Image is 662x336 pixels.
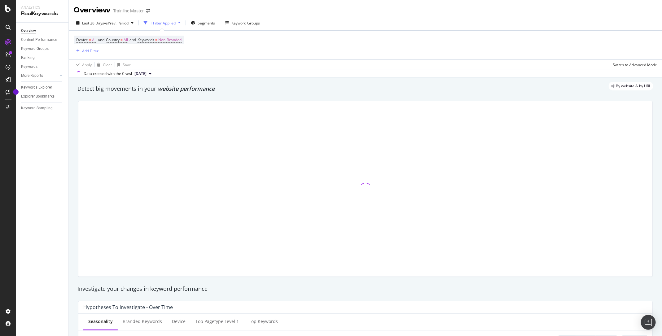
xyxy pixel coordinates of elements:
div: Clear [103,62,112,68]
span: Country [106,37,120,42]
span: vs Prev. Period [104,20,129,26]
a: Ranking [21,55,64,61]
div: arrow-right-arrow-left [146,9,150,13]
div: Explorer Bookmarks [21,93,55,100]
a: Content Performance [21,37,64,43]
div: Top Keywords [249,318,278,325]
div: Device [172,318,186,325]
div: Tooltip anchor [13,89,19,95]
a: Keyword Groups [21,46,64,52]
span: All [124,36,128,44]
a: Overview [21,28,64,34]
a: Keywords [21,63,64,70]
button: Clear [94,60,112,70]
a: Keyword Sampling [21,105,64,111]
div: Keyword Sampling [21,105,53,111]
button: 1 Filter Applied [141,18,183,28]
div: legacy label [609,82,653,90]
span: Segments [198,20,215,26]
span: Non-Branded [158,36,182,44]
button: [DATE] [132,70,154,77]
div: Hypotheses to Investigate - Over Time [83,304,173,310]
span: and [98,37,104,42]
button: Keyword Groups [223,18,262,28]
div: RealKeywords [21,10,64,17]
div: Investigate your changes in keyword performance [77,285,653,293]
span: All [92,36,96,44]
div: Overview [74,5,111,15]
div: Ranking [21,55,35,61]
button: Segments [188,18,217,28]
div: Keywords Explorer [21,84,52,91]
div: More Reports [21,72,43,79]
div: Save [123,62,131,68]
button: Last 28 DaysvsPrev. Period [74,18,136,28]
div: Data crossed with the Crawl [84,71,132,76]
span: and [129,37,136,42]
span: Keywords [138,37,154,42]
div: Apply [82,62,92,68]
div: Seasonality [88,318,113,325]
div: Switch to Advanced Mode [613,62,657,68]
div: Add Filter [82,48,99,54]
div: Open Intercom Messenger [641,315,656,330]
span: Device [76,37,88,42]
div: Trainline Master [113,8,144,14]
div: Analytics [21,5,64,10]
a: Explorer Bookmarks [21,93,64,100]
span: = [89,37,91,42]
a: Keywords Explorer [21,84,64,91]
span: By website & by URL [616,84,651,88]
div: Keyword Groups [231,20,260,26]
div: Content Performance [21,37,57,43]
button: Add Filter [74,47,99,55]
div: Keywords [21,63,37,70]
a: More Reports [21,72,58,79]
div: Branded Keywords [123,318,162,325]
button: Apply [74,60,92,70]
div: Overview [21,28,36,34]
div: Keyword Groups [21,46,49,52]
button: Save [115,60,131,70]
button: Switch to Advanced Mode [610,60,657,70]
span: Last 28 Days [82,20,104,26]
span: = [121,37,123,42]
div: 1 Filter Applied [150,20,176,26]
span: 2025 Aug. 10th [134,71,147,76]
span: = [155,37,157,42]
div: Top pagetype Level 1 [195,318,239,325]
